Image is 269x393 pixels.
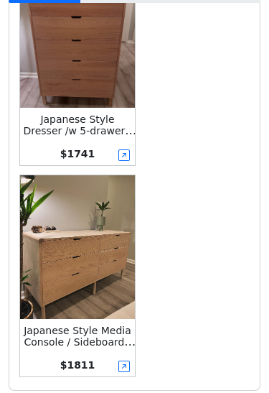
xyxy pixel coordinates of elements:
span: $ 1741 [60,149,95,160]
small: Japanese Style Dresser /w 5-drawer | Boy Dresser [23,114,136,149]
small: Japanese Style Media Console / Sideboard / Credenza Dresser w/ 6-drawer [24,325,136,371]
div: Japanese Style Media Console / Sideboard / Credenza Dresser w/ 6-drawer [20,325,135,348]
span: $ 1811 [60,360,95,371]
div: Japanese Style Dresser /w 5-drawer | Boy Dresser [20,114,135,137]
button: Japanese Style Media Console / Sideboard / Credenza Dresser w/ 6-drawerJapanese Style Media Conso... [18,174,137,379]
img: Japanese Style Media Console / Sideboard / Credenza Dresser w/ 6-drawer [20,176,135,320]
